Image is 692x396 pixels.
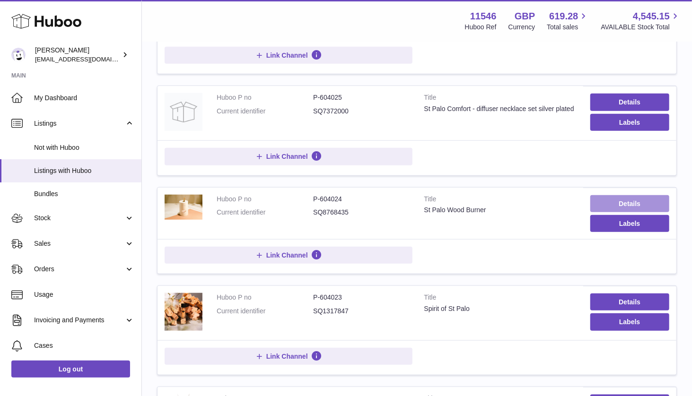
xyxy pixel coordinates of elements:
[313,208,410,217] dd: SQ8768435
[34,341,134,350] span: Cases
[424,93,576,104] strong: Title
[266,152,308,161] span: Link Channel
[165,348,412,365] button: Link Channel
[590,114,669,131] button: Labels
[34,239,124,248] span: Sales
[34,265,124,274] span: Orders
[313,107,410,116] dd: SQ7372000
[313,307,410,316] dd: SQ1317847
[590,313,669,330] button: Labels
[590,215,669,232] button: Labels
[217,107,313,116] dt: Current identifier
[465,23,497,32] div: Huboo Ref
[313,195,410,204] dd: P-604024
[313,293,410,302] dd: P-604023
[34,143,134,152] span: Not with Huboo
[34,214,124,223] span: Stock
[424,195,576,206] strong: Title
[217,195,313,204] dt: Huboo P no
[424,206,576,215] div: St Palo Wood Burner
[547,10,589,32] a: 619.28 Total sales
[34,189,134,198] span: Bundles
[165,148,412,165] button: Link Channel
[165,293,202,331] img: Spirit of St Palo
[590,94,669,111] a: Details
[590,293,669,310] a: Details
[313,93,410,102] dd: P-604025
[217,93,313,102] dt: Huboo P no
[424,293,576,304] strong: Title
[266,51,308,60] span: Link Channel
[35,55,139,63] span: [EMAIL_ADDRESS][DOMAIN_NAME]
[508,23,535,32] div: Currency
[424,104,576,113] div: St Palo Comfort - diffuser necklace set silver plated
[515,10,535,23] strong: GBP
[11,361,130,378] a: Log out
[547,23,589,32] span: Total sales
[549,10,578,23] span: 619.28
[165,247,412,264] button: Link Channel
[165,93,202,131] img: St Palo Comfort - diffuser necklace set silver plated
[11,48,26,62] img: Info@stpalo.com
[633,10,670,23] span: 4,545.15
[266,251,308,259] span: Link Channel
[266,352,308,361] span: Link Channel
[165,47,412,64] button: Link Channel
[424,304,576,313] div: Spirit of St Palo
[34,119,124,128] span: Listings
[34,290,134,299] span: Usage
[590,195,669,212] a: Details
[34,166,134,175] span: Listings with Huboo
[35,46,120,64] div: [PERSON_NAME]
[217,307,313,316] dt: Current identifier
[217,293,313,302] dt: Huboo P no
[34,316,124,325] span: Invoicing and Payments
[34,94,134,103] span: My Dashboard
[601,10,681,32] a: 4,545.15 AVAILABLE Stock Total
[165,195,202,220] img: St Palo Wood Burner
[470,10,497,23] strong: 11546
[601,23,681,32] span: AVAILABLE Stock Total
[217,208,313,217] dt: Current identifier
